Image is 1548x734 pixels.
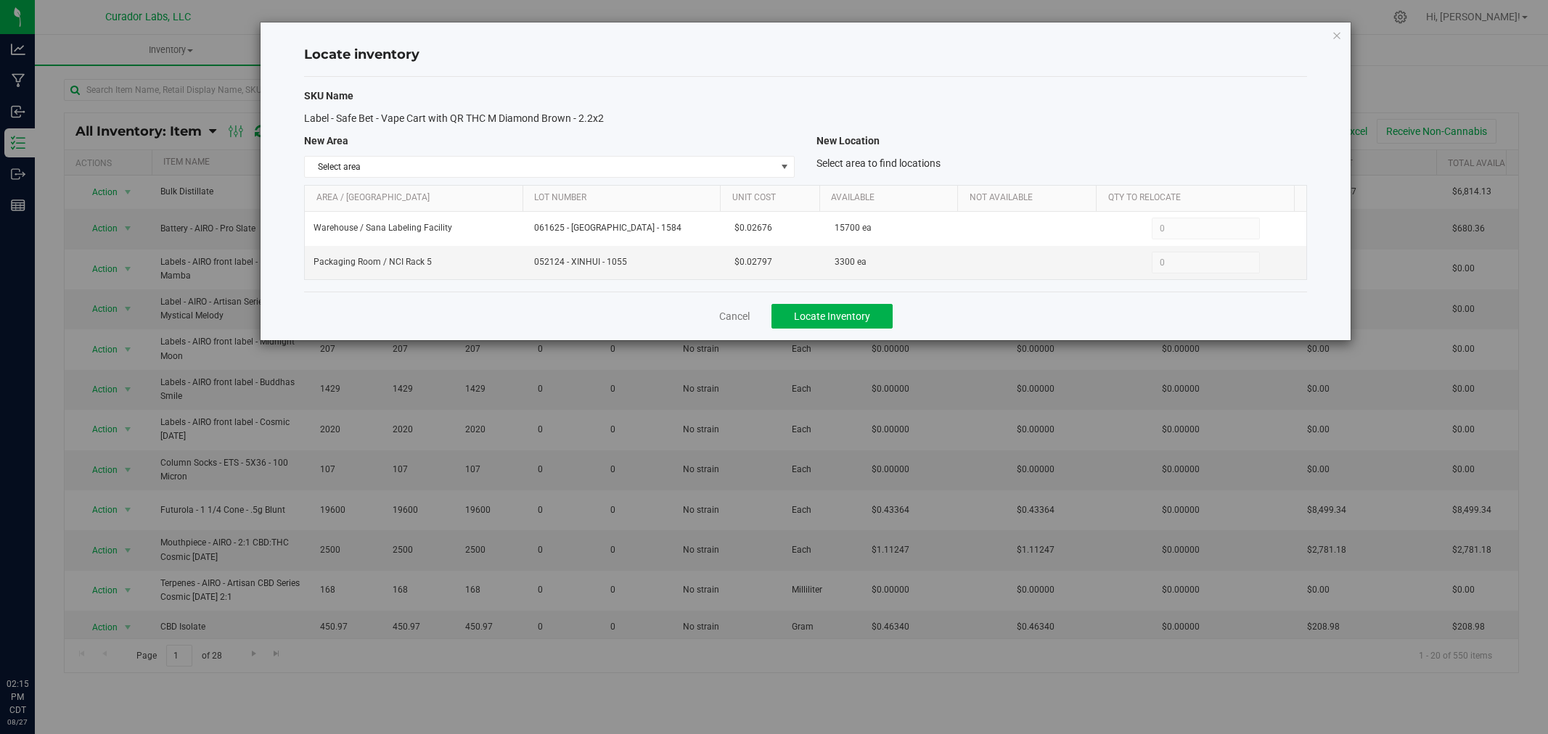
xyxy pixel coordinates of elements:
[314,221,452,235] span: Warehouse / Sana Labeling Facility
[719,309,750,323] a: Cancel
[534,255,717,269] span: 052124 - XINHUI - 1055
[316,192,517,204] a: Area / [GEOGRAPHIC_DATA]
[776,157,794,177] span: select
[835,255,867,269] span: 3300 ea
[304,46,1307,65] h4: Locate inventory
[304,135,348,147] span: New Area
[732,192,814,204] a: Unit Cost
[1108,192,1289,204] a: Qty to Relocate
[771,304,893,329] button: Locate Inventory
[835,221,872,235] span: 15700 ea
[304,112,604,124] span: Label - Safe Bet - Vape Cart with QR THC M Diamond Brown - 2.2x2
[314,255,432,269] span: Packaging Room / NCI Rack 5
[734,221,772,235] span: $0.02676
[816,157,941,169] span: Select area to find locations
[534,192,715,204] a: Lot Number
[734,255,772,269] span: $0.02797
[304,90,353,102] span: SKU Name
[794,310,870,322] span: Locate Inventory
[305,157,776,177] span: Select area
[816,135,880,147] span: New Location
[970,192,1091,204] a: Not Available
[15,618,58,661] iframe: Resource center
[831,192,952,204] a: Available
[534,221,717,235] span: 061625 - [GEOGRAPHIC_DATA] - 1584
[43,616,60,633] iframe: Resource center unread badge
